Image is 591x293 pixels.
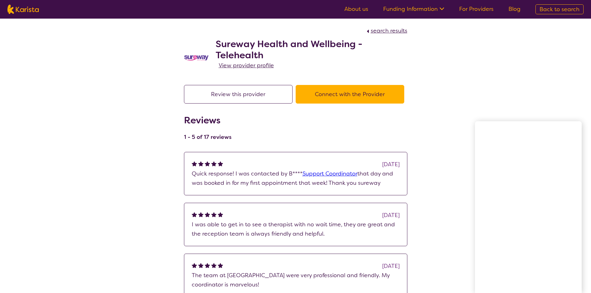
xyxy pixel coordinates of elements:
[205,212,210,217] img: fullstar
[218,263,223,268] img: fullstar
[192,220,400,238] p: I was able to get in to see a therapist with no wait time, they are great and the reception team ...
[205,263,210,268] img: fullstar
[371,27,407,34] span: search results
[216,38,407,61] h2: Sureway Health and Wellbeing - Telehealth
[296,91,407,98] a: Connect with the Provider
[192,212,197,217] img: fullstar
[218,212,223,217] img: fullstar
[382,160,400,169] div: [DATE]
[535,4,584,14] a: Back to search
[198,161,204,166] img: fullstar
[192,169,400,188] p: Quick response! I was contacted by B**** that day and was booked in for my first appointment that...
[192,161,197,166] img: fullstar
[198,263,204,268] img: fullstar
[218,161,223,166] img: fullstar
[382,261,400,271] div: [DATE]
[205,161,210,166] img: fullstar
[198,212,204,217] img: fullstar
[365,27,407,34] a: search results
[192,263,197,268] img: fullstar
[184,85,293,104] button: Review this provider
[296,85,404,104] button: Connect with the Provider
[184,133,231,141] h4: 1 - 5 of 17 reviews
[192,271,400,289] p: The team at [GEOGRAPHIC_DATA] were very professional and friendly. My coordinator is marvelous!
[211,161,217,166] img: fullstar
[211,263,217,268] img: fullstar
[508,5,521,13] a: Blog
[184,91,296,98] a: Review this provider
[211,212,217,217] img: fullstar
[184,115,231,126] h2: Reviews
[540,6,580,13] span: Back to search
[459,5,494,13] a: For Providers
[383,5,444,13] a: Funding Information
[475,121,582,293] iframe: Chat Window
[302,170,357,177] a: Support Coordinator
[219,62,274,69] span: View provider profile
[382,211,400,220] div: [DATE]
[219,61,274,70] a: View provider profile
[7,5,39,14] img: Karista logo
[344,5,368,13] a: About us
[184,55,209,61] img: vgwqq8bzw4bddvbx0uac.png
